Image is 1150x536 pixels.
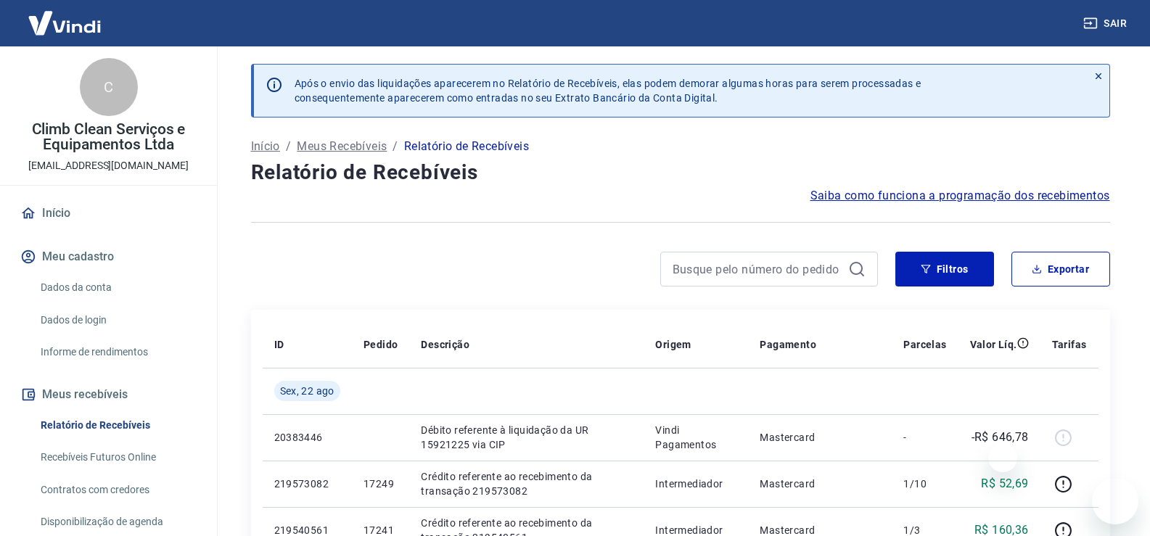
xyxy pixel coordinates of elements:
iframe: Fechar mensagem [988,443,1017,472]
span: Sex, 22 ago [280,384,334,398]
a: Dados da conta [35,273,200,302]
a: Relatório de Recebíveis [35,411,200,440]
p: - [903,430,946,445]
p: Vindi Pagamentos [655,423,736,452]
a: Informe de rendimentos [35,337,200,367]
a: Recebíveis Futuros Online [35,442,200,472]
p: Mastercard [760,430,880,445]
p: -R$ 646,78 [972,429,1029,446]
p: Valor Líq. [970,337,1017,352]
h4: Relatório de Recebíveis [251,158,1110,187]
p: Climb Clean Serviços e Equipamentos Ltda [12,122,205,152]
button: Sair [1080,10,1133,37]
button: Meus recebíveis [17,379,200,411]
a: Início [251,138,280,155]
a: Contratos com credores [35,475,200,505]
p: 20383446 [274,430,340,445]
button: Exportar [1011,252,1110,286]
a: Meus Recebíveis [297,138,387,155]
button: Filtros [895,252,994,286]
p: Após o envio das liquidações aparecerem no Relatório de Recebíveis, elas podem demorar algumas ho... [295,76,921,105]
div: C [80,58,138,116]
p: 1/10 [903,477,946,491]
p: Pedido [364,337,398,352]
p: / [286,138,291,155]
p: Parcelas [903,337,946,352]
p: Intermediador [655,477,736,491]
a: Saiba como funciona a programação dos recebimentos [810,187,1110,205]
button: Meu cadastro [17,241,200,273]
input: Busque pelo número do pedido [673,258,842,280]
p: Crédito referente ao recebimento da transação 219573082 [421,469,632,498]
p: Tarifas [1052,337,1087,352]
p: 219573082 [274,477,340,491]
img: Vindi [17,1,112,45]
p: Débito referente à liquidação da UR 15921225 via CIP [421,423,632,452]
p: Relatório de Recebíveis [404,138,529,155]
p: Origem [655,337,691,352]
a: Início [17,197,200,229]
p: R$ 52,69 [981,475,1028,492]
p: Descrição [421,337,469,352]
iframe: Botão para abrir a janela de mensagens [1092,478,1138,524]
p: Pagamento [760,337,816,352]
a: Dados de login [35,305,200,335]
p: ID [274,337,284,352]
p: Mastercard [760,477,880,491]
p: 17249 [364,477,398,491]
p: / [393,138,398,155]
p: [EMAIL_ADDRESS][DOMAIN_NAME] [28,158,189,173]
